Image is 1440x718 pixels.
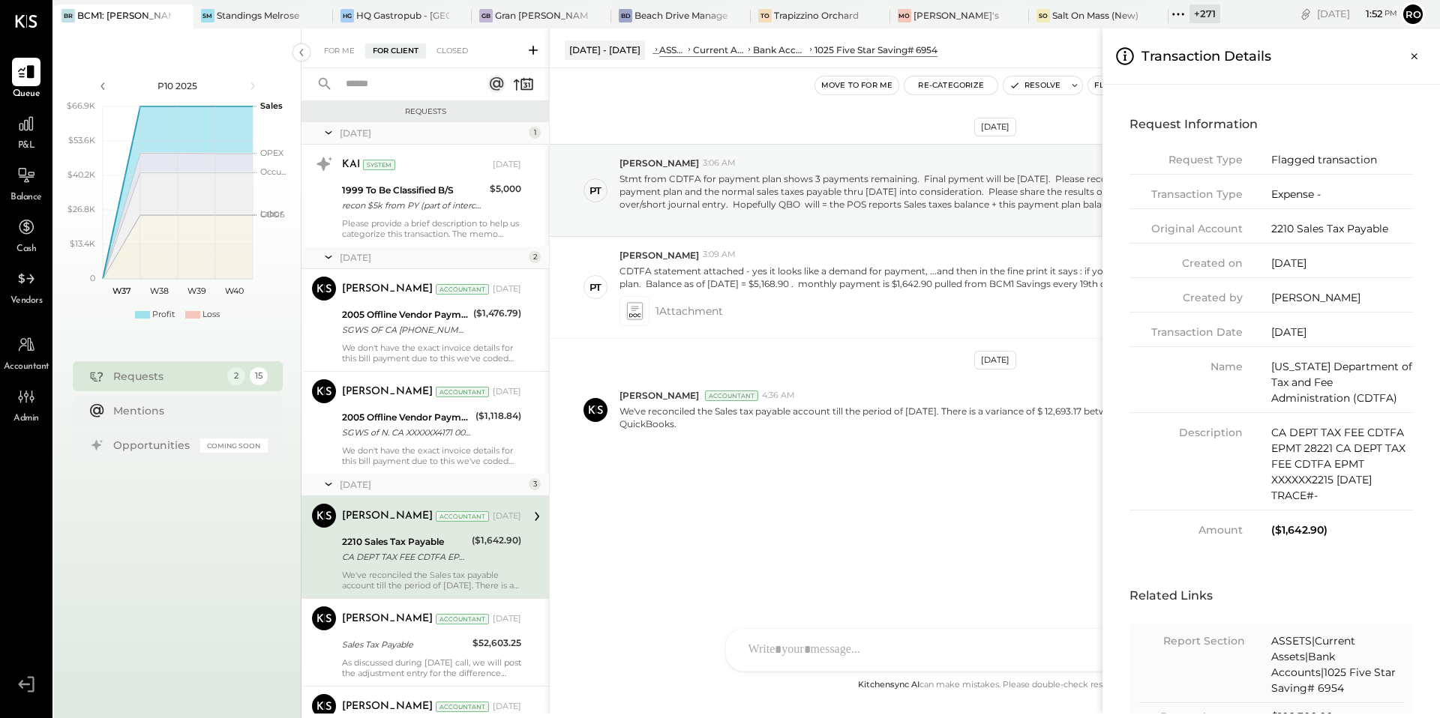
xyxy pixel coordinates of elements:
[10,191,42,205] span: Balance
[260,209,285,220] text: COGS
[149,286,168,296] text: W38
[10,295,43,308] span: Vendors
[13,88,40,101] span: Queue
[250,367,268,385] div: 15
[1129,425,1243,441] div: Description
[68,135,95,145] text: $53.6K
[1271,425,1413,504] div: CA DEPT TAX FEE CDTFA EPMT 28221 CA DEPT TAX FEE CDTFA EPMT XXXXXX2215 [DATE] TRACE#-
[1,109,52,153] a: P&L
[70,238,95,249] text: $13.4K
[1271,325,1413,340] div: [DATE]
[1129,221,1243,237] div: Original Account
[1,213,52,256] a: Cash
[1,331,52,374] a: Accountant
[1036,9,1050,22] div: SO
[1129,112,1413,137] h4: Request Information
[1271,290,1413,306] div: [PERSON_NAME]
[16,243,36,256] span: Cash
[113,403,260,418] div: Mentions
[114,79,241,92] div: P10 2025
[774,9,859,22] div: Trapizzino Orchard
[1271,522,1413,538] div: ($1,642.90)
[4,360,49,374] span: Accountant
[18,139,35,153] span: P&L
[152,309,175,321] div: Profit
[1271,256,1413,271] div: [DATE]
[227,367,245,385] div: 2
[61,9,75,22] div: BR
[1271,633,1403,696] div: ASSETS|Current Assets|Bank Accounts|1025 Five Star Saving# 6954
[224,286,243,296] text: W40
[1129,290,1243,306] div: Created by
[260,148,284,158] text: OPEX
[1,265,52,308] a: Vendors
[1129,187,1243,202] div: Transaction Type
[1189,4,1220,23] div: + 271
[187,286,205,296] text: W39
[1129,256,1243,271] div: Created on
[495,9,589,22] div: Gran [PERSON_NAME] (New)
[200,438,268,453] div: Coming Soon
[1129,152,1243,168] div: Request Type
[1,382,52,426] a: Admin
[67,169,95,180] text: $40.2K
[340,9,354,22] div: HG
[13,412,39,426] span: Admin
[479,9,493,22] div: GB
[1298,6,1313,22] div: copy link
[202,309,220,321] div: Loss
[1,58,52,101] a: Queue
[1052,9,1138,22] div: Salt On Mass (New)
[1271,152,1413,168] div: Flagged transaction
[1129,359,1243,375] div: Name
[260,166,286,177] text: Occu...
[112,286,130,296] text: W37
[634,9,728,22] div: Beach Drive Management LLC
[1401,43,1428,70] button: Close panel
[77,9,171,22] div: BCM1: [PERSON_NAME] Kitchen Bar Market
[217,9,299,22] div: Standings Melrose
[260,100,283,111] text: Sales
[1317,7,1397,21] div: [DATE]
[90,273,95,283] text: 0
[1271,187,1413,202] div: Expense -
[67,204,95,214] text: $26.8K
[1271,221,1413,237] div: 2210 Sales Tax Payable
[1141,40,1271,72] h3: Transaction Details
[356,9,450,22] div: HQ Gastropub - [GEOGRAPHIC_DATA]
[758,9,772,22] div: TO
[113,369,220,384] div: Requests
[1271,359,1413,406] div: [US_STATE] Department of Tax and Fee Administration (CDTFA)
[1401,2,1425,26] button: Ro
[619,9,632,22] div: BD
[113,438,193,453] div: Opportunities
[67,100,95,111] text: $66.9K
[1129,522,1243,538] div: Amount
[201,9,214,22] div: SM
[1129,325,1243,340] div: Transaction Date
[260,208,283,219] text: Labor
[913,9,999,22] div: [PERSON_NAME]'s
[1,161,52,205] a: Balance
[898,9,911,22] div: Mo
[1129,583,1413,609] h4: Related Links
[1139,633,1245,649] div: Report Section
